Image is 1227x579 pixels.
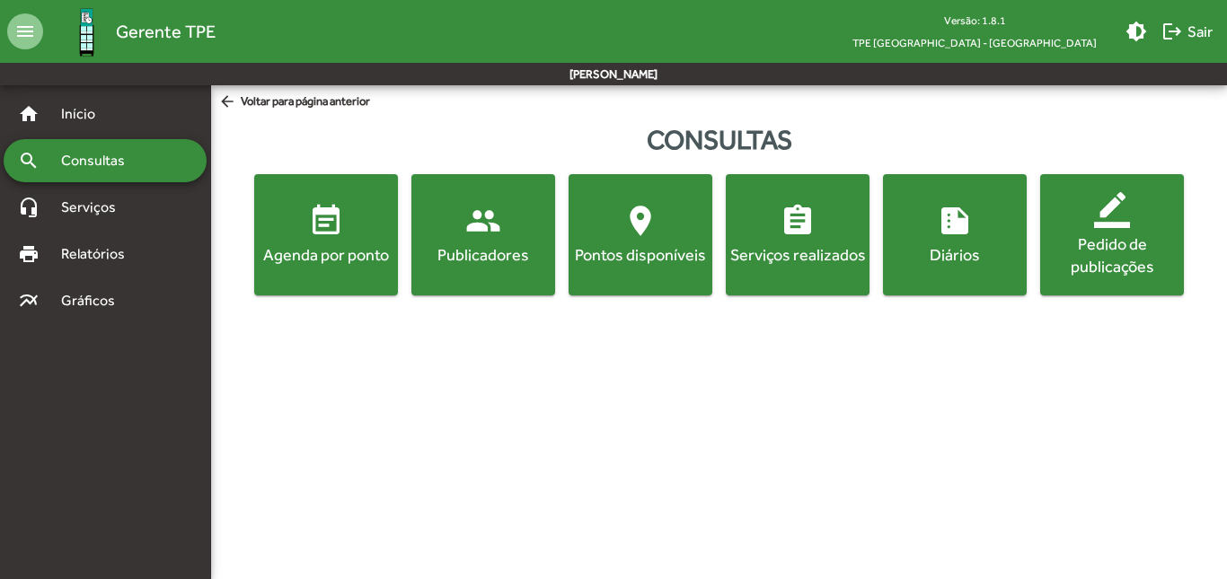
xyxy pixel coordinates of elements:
mat-icon: menu [7,13,43,49]
div: Agenda por ponto [258,243,394,266]
mat-icon: print [18,243,40,265]
mat-icon: home [18,103,40,125]
mat-icon: event_note [308,203,344,239]
div: Versão: 1.8.1 [838,9,1111,31]
span: Consultas [50,150,148,171]
a: Gerente TPE [43,3,216,61]
div: Consultas [211,119,1227,160]
mat-icon: border_color [1094,192,1130,228]
mat-icon: headset_mic [18,197,40,218]
div: Publicadores [415,243,552,266]
mat-icon: search [18,150,40,171]
button: Serviços realizados [726,174,869,295]
mat-icon: assignment [780,203,816,239]
mat-icon: logout [1161,21,1183,42]
span: Início [50,103,121,125]
div: Pontos disponíveis [572,243,709,266]
div: Diários [887,243,1023,266]
span: Gerente TPE [116,17,216,46]
mat-icon: multiline_chart [18,290,40,311]
mat-icon: summarize [937,203,973,239]
span: Serviços [50,197,140,218]
mat-icon: arrow_back [218,92,241,112]
span: Voltar para página anterior [218,92,370,112]
button: Publicadores [411,174,555,295]
span: TPE [GEOGRAPHIC_DATA] - [GEOGRAPHIC_DATA] [838,31,1111,54]
button: Diários [883,174,1027,295]
button: Agenda por ponto [254,174,398,295]
mat-icon: location_on [622,203,658,239]
span: Relatórios [50,243,148,265]
img: Logo [57,3,116,61]
button: Sair [1154,15,1220,48]
mat-icon: brightness_medium [1125,21,1147,42]
div: Pedido de publicações [1044,232,1180,277]
span: Gráficos [50,290,139,311]
button: Pontos disponíveis [569,174,712,295]
button: Pedido de publicações [1040,174,1184,295]
mat-icon: people [465,203,501,239]
span: Sair [1161,15,1213,48]
div: Serviços realizados [729,243,866,266]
